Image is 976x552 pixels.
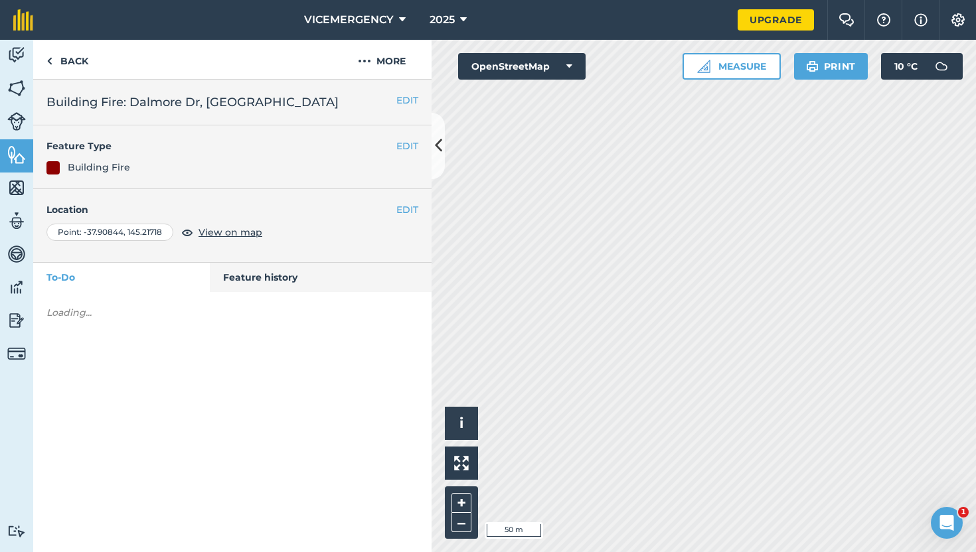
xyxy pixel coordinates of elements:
[7,145,26,165] img: svg+xml;base64,PHN2ZyB4bWxucz0iaHR0cDovL3d3dy53My5vcmcvMjAwMC9zdmciIHdpZHRoPSI1NiIgaGVpZ2h0PSI2MC...
[181,224,193,240] img: svg+xml;base64,PHN2ZyB4bWxucz0iaHR0cDovL3d3dy53My5vcmcvMjAwMC9zdmciIHdpZHRoPSIxOCIgaGVpZ2h0PSIyNC...
[396,139,418,153] button: EDIT
[332,40,432,79] button: More
[738,9,814,31] a: Upgrade
[7,310,26,330] img: svg+xml;base64,PD94bWwgdmVyc2lvbj0iMS4wIiBlbmNvZGluZz0idXRmLTgiPz4KPCEtLSBHZW5lcmF0b3I6IEFkb2JlIE...
[876,13,892,27] img: A question mark icon
[683,53,781,80] button: Measure
[928,53,955,80] img: svg+xml;base64,PD94bWwgdmVyc2lvbj0iMS4wIiBlbmNvZGluZz0idXRmLTgiPz4KPCEtLSBHZW5lcmF0b3I6IEFkb2JlIE...
[7,178,26,198] img: svg+xml;base64,PHN2ZyB4bWxucz0iaHR0cDovL3d3dy53My5vcmcvMjAwMC9zdmciIHdpZHRoPSI1NiIgaGVpZ2h0PSI2MC...
[181,224,262,240] button: View on map
[396,93,418,107] button: EDIT
[950,13,966,27] img: A cog icon
[451,513,471,532] button: –
[451,493,471,513] button: +
[68,160,130,174] div: Building Fire
[33,40,102,79] a: Back
[210,263,432,292] a: Feature history
[46,53,52,69] img: svg+xml;base64,PHN2ZyB4bWxucz0iaHR0cDovL3d3dy53My5vcmcvMjAwMC9zdmciIHdpZHRoPSI5IiBoZWlnaHQ9IjI0Ii...
[7,244,26,264] img: svg+xml;base64,PD94bWwgdmVyc2lvbj0iMS4wIiBlbmNvZGluZz0idXRmLTgiPz4KPCEtLSBHZW5lcmF0b3I6IEFkb2JlIE...
[46,202,418,217] h4: Location
[46,139,396,153] h4: Feature Type
[46,93,418,111] h2: Building Fire: Dalmore Dr, [GEOGRAPHIC_DATA]
[459,415,463,431] span: i
[7,525,26,537] img: svg+xml;base64,PD94bWwgdmVyc2lvbj0iMS4wIiBlbmNvZGluZz0idXRmLTgiPz4KPCEtLSBHZW5lcmF0b3I6IEFkb2JlIE...
[806,58,819,74] img: svg+xml;base64,PHN2ZyB4bWxucz0iaHR0cDovL3d3dy53My5vcmcvMjAwMC9zdmciIHdpZHRoPSIxOSIgaGVpZ2h0PSIyNC...
[931,507,963,539] iframe: Intercom live chat
[7,277,26,297] img: svg+xml;base64,PD94bWwgdmVyc2lvbj0iMS4wIiBlbmNvZGluZz0idXRmLTgiPz4KPCEtLSBHZW5lcmF0b3I6IEFkb2JlIE...
[7,45,26,65] img: svg+xml;base64,PD94bWwgdmVyc2lvbj0iMS4wIiBlbmNvZGluZz0idXRmLTgiPz4KPCEtLSBHZW5lcmF0b3I6IEFkb2JlIE...
[894,53,918,80] span: 10 ° C
[430,12,455,28] span: 2025
[697,60,710,73] img: Ruler icon
[958,507,969,517] span: 1
[794,53,868,80] button: Print
[7,344,26,363] img: svg+xml;base64,PD94bWwgdmVyc2lvbj0iMS4wIiBlbmNvZGluZz0idXRmLTgiPz4KPCEtLSBHZW5lcmF0b3I6IEFkb2JlIE...
[458,53,586,80] button: OpenStreetMap
[839,13,854,27] img: Two speech bubbles overlapping with the left bubble in the forefront
[33,263,210,292] a: To-Do
[7,112,26,131] img: svg+xml;base64,PD94bWwgdmVyc2lvbj0iMS4wIiBlbmNvZGluZz0idXRmLTgiPz4KPCEtLSBHZW5lcmF0b3I6IEFkb2JlIE...
[7,78,26,98] img: svg+xml;base64,PHN2ZyB4bWxucz0iaHR0cDovL3d3dy53My5vcmcvMjAwMC9zdmciIHdpZHRoPSI1NiIgaGVpZ2h0PSI2MC...
[881,53,963,80] button: 10 °C
[445,407,478,440] button: i
[46,224,173,241] div: Point : -37.90844 , 145.21718
[358,53,371,69] img: svg+xml;base64,PHN2ZyB4bWxucz0iaHR0cDovL3d3dy53My5vcmcvMjAwMC9zdmciIHdpZHRoPSIyMCIgaGVpZ2h0PSIyNC...
[199,225,262,240] span: View on map
[7,211,26,231] img: svg+xml;base64,PD94bWwgdmVyc2lvbj0iMS4wIiBlbmNvZGluZz0idXRmLTgiPz4KPCEtLSBHZW5lcmF0b3I6IEFkb2JlIE...
[46,307,92,318] em: Loading...
[304,12,394,28] span: VICEMERGENCY
[454,456,469,470] img: Four arrows, one pointing top left, one top right, one bottom right and the last bottom left
[396,202,418,217] button: EDIT
[13,9,33,31] img: fieldmargin Logo
[914,12,928,28] img: svg+xml;base64,PHN2ZyB4bWxucz0iaHR0cDovL3d3dy53My5vcmcvMjAwMC9zdmciIHdpZHRoPSIxNyIgaGVpZ2h0PSIxNy...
